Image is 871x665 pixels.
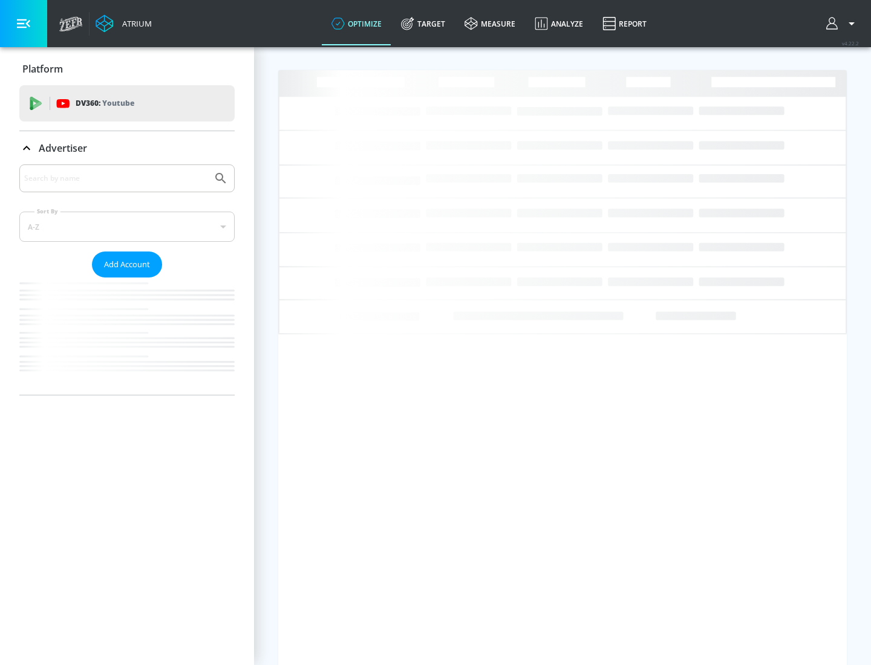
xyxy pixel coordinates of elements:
a: Atrium [96,15,152,33]
a: optimize [322,2,391,45]
span: v 4.22.2 [842,40,859,47]
button: Add Account [92,251,162,277]
p: Advertiser [39,141,87,155]
a: measure [455,2,525,45]
div: DV360: Youtube [19,85,235,122]
p: Youtube [102,97,134,109]
input: Search by name [24,170,207,186]
div: Platform [19,52,235,86]
span: Add Account [104,258,150,271]
p: Platform [22,62,63,76]
div: A-Z [19,212,235,242]
div: Atrium [117,18,152,29]
label: Sort By [34,207,60,215]
p: DV360: [76,97,134,110]
div: Advertiser [19,164,235,395]
a: Analyze [525,2,593,45]
a: Target [391,2,455,45]
nav: list of Advertiser [19,277,235,395]
a: Report [593,2,656,45]
div: Advertiser [19,131,235,165]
